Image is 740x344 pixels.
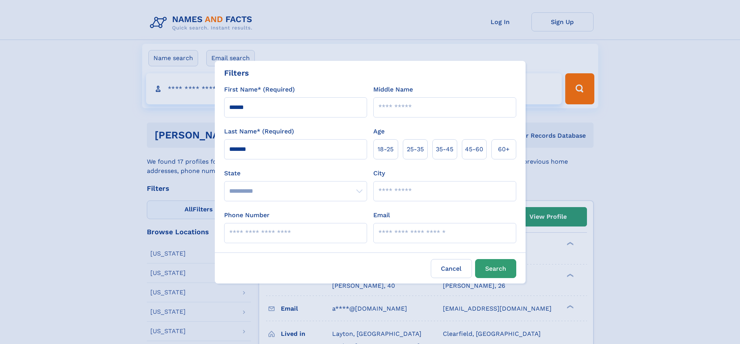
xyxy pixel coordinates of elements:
[436,145,453,154] span: 35‑45
[378,145,394,154] span: 18‑25
[475,259,516,278] button: Search
[465,145,483,154] span: 45‑60
[224,127,294,136] label: Last Name* (Required)
[498,145,510,154] span: 60+
[224,211,270,220] label: Phone Number
[373,211,390,220] label: Email
[431,259,472,278] label: Cancel
[224,169,367,178] label: State
[407,145,424,154] span: 25‑35
[373,85,413,94] label: Middle Name
[224,85,295,94] label: First Name* (Required)
[224,67,249,79] div: Filters
[373,169,385,178] label: City
[373,127,385,136] label: Age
